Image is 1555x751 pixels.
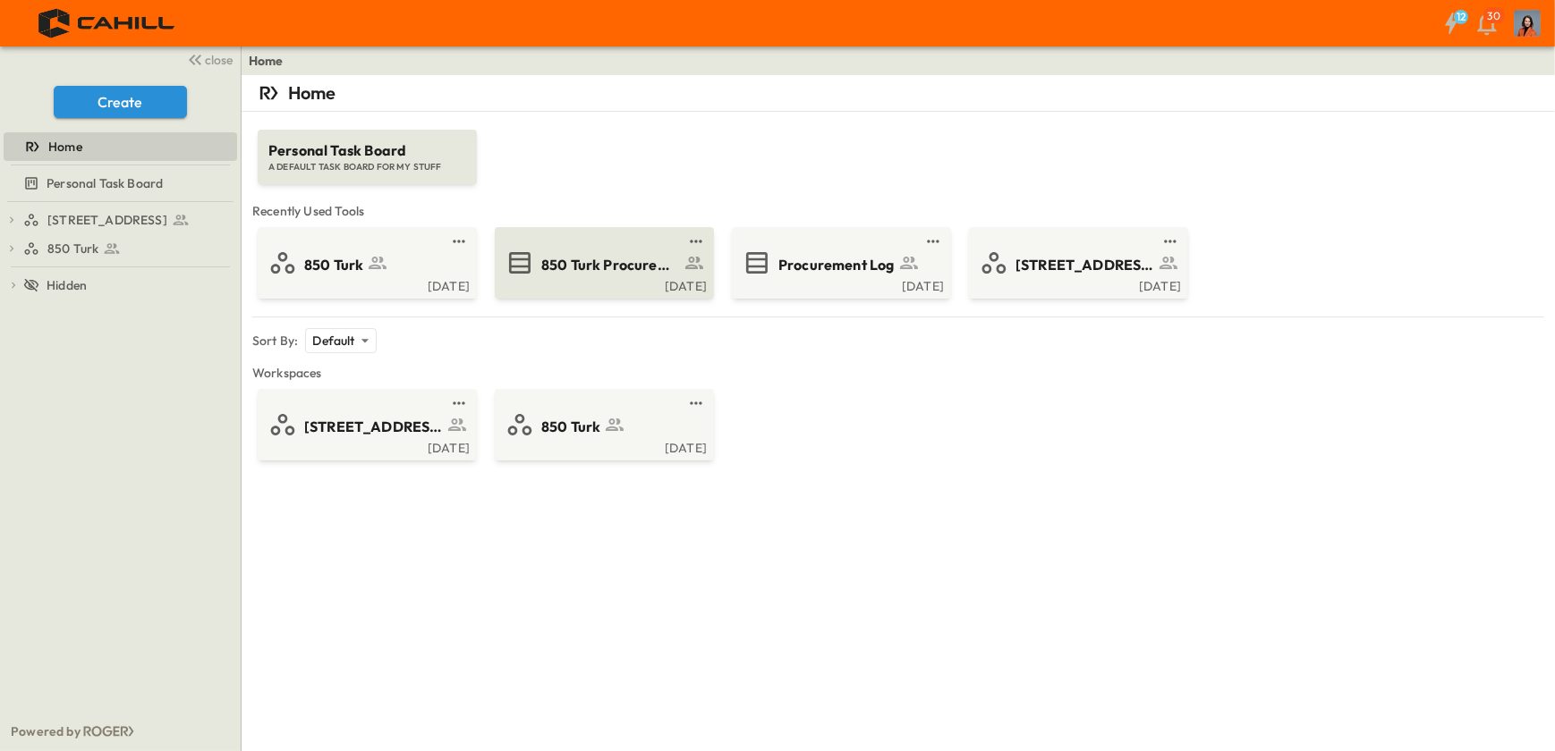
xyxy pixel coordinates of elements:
div: Personal Task Boardtest [4,169,237,198]
button: test [448,392,470,414]
a: [STREET_ADDRESS] [23,207,234,232]
a: Home [249,52,284,70]
p: Home [288,80,336,105]
div: [STREET_ADDRESS]test [4,206,237,234]
button: Create [54,86,187,118]
span: 850 Turk [541,417,600,437]
span: Workspaces [252,364,1544,382]
a: [STREET_ADDRESS] [973,249,1181,277]
a: Personal Task Board [4,171,234,196]
a: 850 Turk [23,236,234,261]
h6: 12 [1457,10,1466,24]
a: [DATE] [261,439,470,453]
button: 12 [1433,7,1469,39]
span: Home [48,138,82,156]
button: test [685,392,707,414]
span: 850 Turk Procurement Log [541,255,680,275]
span: Hidden [47,276,87,294]
span: Personal Task Board [268,140,466,161]
div: 850 Turktest [4,234,237,263]
button: close [180,46,237,72]
img: Profile Picture [1514,10,1541,37]
span: Personal Task Board [47,174,163,192]
span: A DEFAULT TASK BOARD FOR MY STUFF [268,161,466,173]
span: close [206,51,234,69]
p: 30 [1488,9,1500,23]
a: [STREET_ADDRESS] [261,410,470,439]
a: 850 Turk [498,410,707,439]
span: 850 Turk [47,240,98,257]
button: test [685,231,707,252]
a: [DATE] [498,439,707,453]
span: 850 Turk [304,255,363,275]
a: [DATE] [735,277,944,291]
img: 4f72bfc4efa7236828875bac24094a5ddb05241e32d018417354e964050affa1.png [21,4,194,42]
span: Recently Used Tools [252,202,1544,220]
p: Default [312,332,354,350]
a: Personal Task BoardA DEFAULT TASK BOARD FOR MY STUFF [256,112,479,184]
nav: breadcrumbs [249,52,294,70]
p: Sort By: [252,332,298,350]
span: [STREET_ADDRESS] [1015,255,1154,275]
span: [STREET_ADDRESS] [47,211,167,229]
a: [DATE] [261,277,470,291]
a: [DATE] [973,277,1181,291]
a: 850 Turk [261,249,470,277]
span: Procurement Log [778,255,895,275]
button: test [448,231,470,252]
a: Home [4,134,234,159]
span: [STREET_ADDRESS] [304,417,443,437]
button: test [922,231,944,252]
div: Default [305,328,376,353]
a: Procurement Log [735,249,944,277]
button: test [1160,231,1181,252]
a: [DATE] [498,277,707,291]
a: 850 Turk Procurement Log [498,249,707,277]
